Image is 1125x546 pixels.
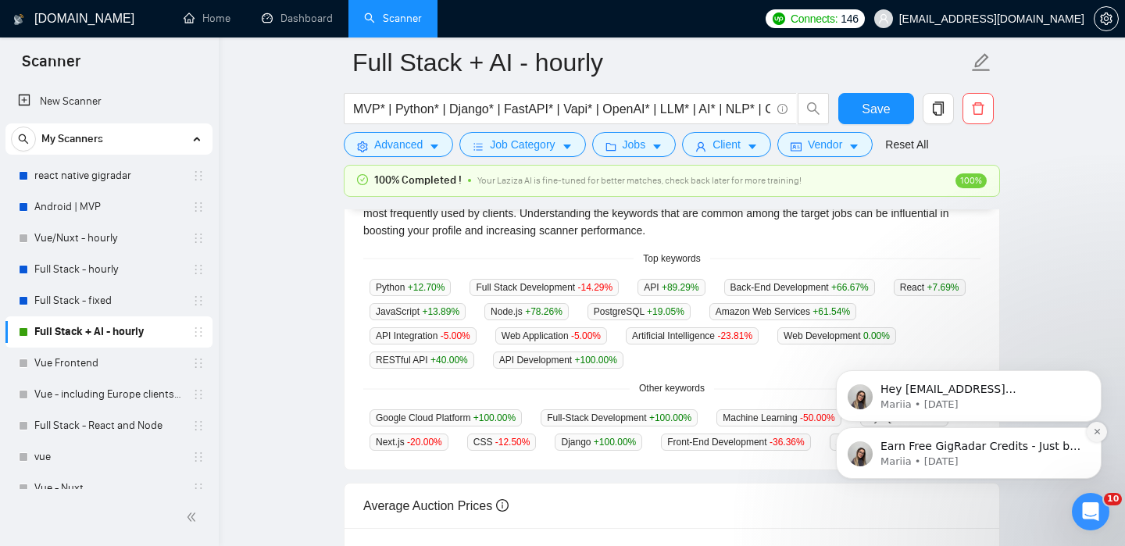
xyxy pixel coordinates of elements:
span: setting [1095,12,1118,25]
button: settingAdvancedcaret-down [344,132,453,157]
span: Full-Stack Development [541,409,698,426]
span: edit [971,52,991,73]
span: search [12,134,35,145]
span: Artificial Intelligence [626,327,759,344]
span: user [695,141,706,152]
span: Top keywords [634,252,709,266]
a: Android | MVP [34,191,183,223]
span: -20.00 % [407,437,442,448]
span: holder [192,357,205,369]
span: CSS [467,434,537,451]
span: Your Laziza AI is fine-tuned for better matches, check back later for more training! [477,175,802,186]
span: setting [357,141,368,152]
span: holder [192,451,205,463]
a: New Scanner [18,86,200,117]
span: +89.29 % [662,282,699,293]
span: -50.00 % [800,412,835,423]
li: New Scanner [5,86,212,117]
span: Save [862,99,890,119]
span: double-left [186,509,202,525]
span: API Integration [370,327,477,344]
span: +40.00 % [430,355,468,366]
span: RESTful API [370,352,474,369]
span: holder [192,263,205,276]
span: holder [192,201,205,213]
iframe: Intercom live chat [1072,493,1109,530]
span: search [798,102,828,116]
span: info-circle [777,104,787,114]
a: Full Stack + AI - hourly [34,316,183,348]
input: Search Freelance Jobs... [353,99,770,119]
span: bars [473,141,484,152]
span: caret-down [747,141,758,152]
span: Jobs [623,136,646,153]
span: Next.js [370,434,448,451]
span: holder [192,388,205,401]
span: My Scanners [41,123,103,155]
button: folderJobscaret-down [592,132,677,157]
span: JavaScript [370,303,466,320]
button: userClientcaret-down [682,132,771,157]
a: vue [34,441,183,473]
a: Full Stack - hourly [34,254,183,285]
a: Vue - including Europe clients | only search title [34,379,183,410]
input: Scanner name... [352,43,968,82]
span: holder [192,326,205,338]
span: holder [192,419,205,432]
span: -23.81 % [717,330,752,341]
button: setting [1094,6,1119,31]
span: -14.29 % [578,282,613,293]
span: caret-down [652,141,662,152]
div: GigRadar analyses the keywords used in the jobs found by this scanner to help you understand what... [363,187,980,239]
span: caret-down [429,141,440,152]
span: 100% [955,173,987,188]
span: API Development [493,352,623,369]
span: 10 [1104,493,1122,505]
span: Amazon Web Services [709,303,856,320]
a: Reset All [885,136,928,153]
span: API [637,279,705,296]
span: check-circle [357,174,368,185]
span: Back-End Development [724,279,875,296]
a: homeHome [184,12,230,25]
span: -5.00 % [441,330,470,341]
span: Machine Learning [716,409,841,426]
span: Front-End Development [661,434,810,451]
span: +19.05 % [647,306,684,317]
a: Full Stack - React and Node [34,410,183,441]
span: -36.36 % [770,437,805,448]
a: searchScanner [364,12,422,25]
button: barsJob Categorycaret-down [459,132,585,157]
a: Full Stack - fixed [34,285,183,316]
span: +78.26 % [525,306,562,317]
button: copy [923,93,954,124]
span: idcard [791,141,802,152]
span: +100.00 % [594,437,636,448]
span: PostgreSQL [587,303,691,320]
button: search [11,127,36,152]
span: Python [370,279,451,296]
span: holder [192,482,205,494]
span: delete [963,102,993,116]
span: user [878,13,889,24]
span: holder [192,170,205,182]
span: Web Application [495,327,607,344]
a: Vue - Nuxt [34,473,183,504]
span: caret-down [848,141,859,152]
span: Other keywords [630,381,714,396]
span: Connects: [791,10,837,27]
span: holder [192,294,205,307]
a: Vue Frontend [34,348,183,379]
img: logo [13,7,24,32]
iframe: Intercom notifications message [812,271,1125,504]
span: -12.50 % [495,437,530,448]
span: Full Stack Development [470,279,619,296]
a: react native gigradar [34,160,183,191]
